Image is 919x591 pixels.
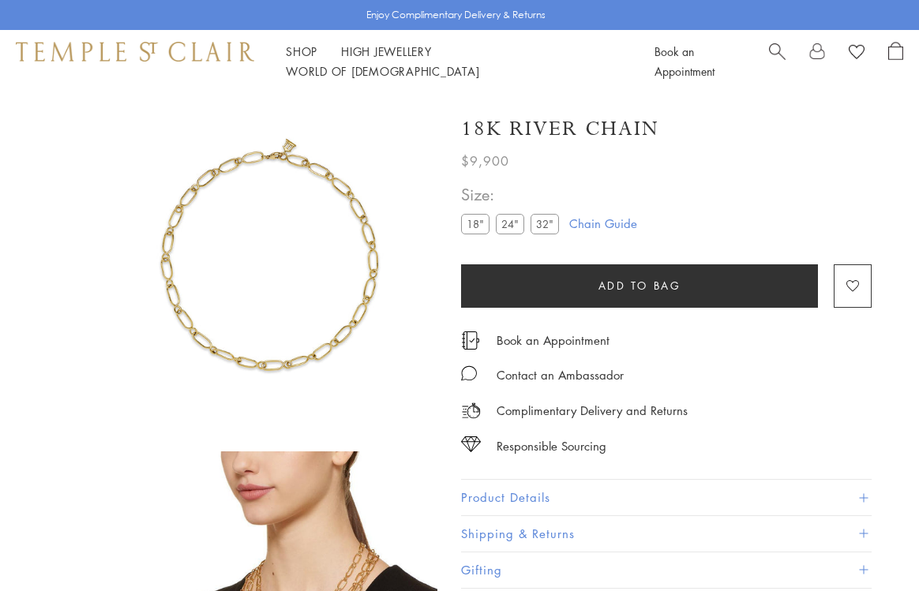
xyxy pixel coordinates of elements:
[497,331,610,349] a: Book an Appointment
[497,436,606,456] div: Responsible Sourcing
[598,277,681,294] span: Add to bag
[461,331,480,350] img: icon_appointment.svg
[461,151,509,171] span: $9,900
[461,516,872,552] button: Shipping & Returns
[286,42,619,81] nav: Main navigation
[341,43,432,59] a: High JewelleryHigh Jewellery
[16,42,254,61] img: Temple St. Clair
[655,43,715,79] a: Book an Appointment
[888,42,903,81] a: Open Shopping Bag
[366,7,546,23] p: Enjoy Complimentary Delivery & Returns
[461,115,659,143] h1: 18K River Chain
[461,401,481,421] img: icon_delivery.svg
[286,43,317,59] a: ShopShop
[461,214,490,234] label: 18"
[461,365,477,381] img: MessageIcon-01_2.svg
[461,552,872,588] button: Gifting
[461,181,565,208] span: Size:
[497,365,624,385] div: Contact an Ambassador
[497,401,688,421] p: Complimentary Delivery and Returns
[286,63,479,79] a: World of [DEMOGRAPHIC_DATA]World of [DEMOGRAPHIC_DATA]
[569,215,637,232] a: Chain Guide
[531,214,559,234] label: 32"
[461,480,872,515] button: Product Details
[461,436,481,452] img: icon_sourcing.svg
[840,517,903,575] iframe: Gorgias live chat messenger
[849,42,865,65] a: View Wishlist
[769,42,786,81] a: Search
[103,93,437,428] img: N88891-RIVER18
[496,214,524,234] label: 24"
[461,264,818,308] button: Add to bag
